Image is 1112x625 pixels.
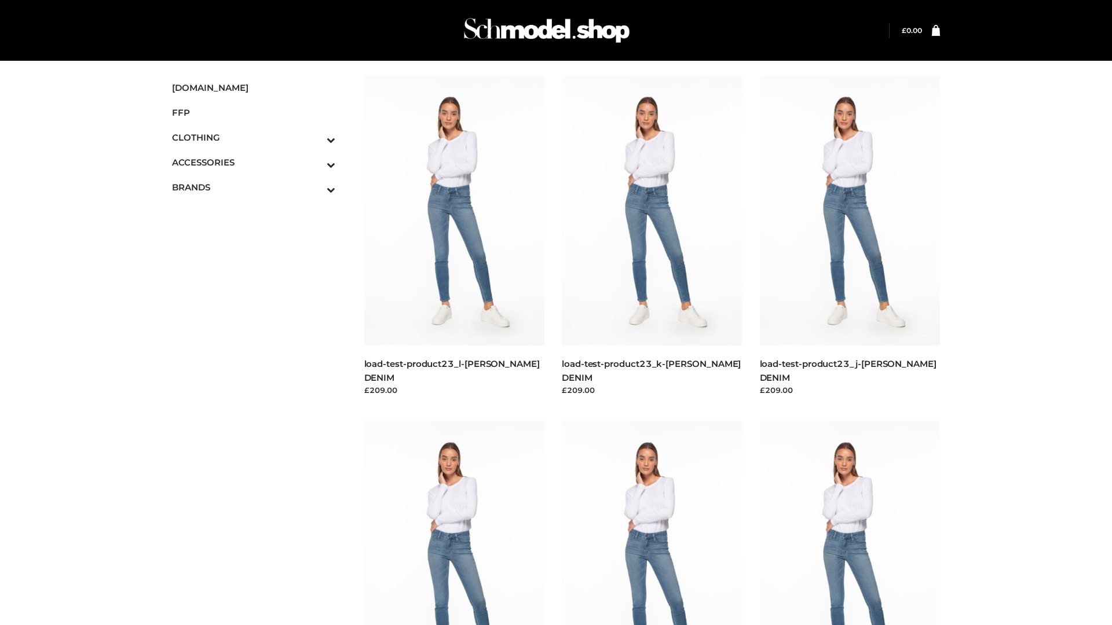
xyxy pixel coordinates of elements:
a: £0.00 [902,26,922,35]
bdi: 0.00 [902,26,922,35]
span: CLOTHING [172,131,335,144]
a: load-test-product23_l-[PERSON_NAME] DENIM [364,358,540,383]
span: £ [902,26,906,35]
a: CLOTHINGToggle Submenu [172,125,335,150]
button: Toggle Submenu [295,150,335,175]
a: FFP [172,100,335,125]
span: BRANDS [172,181,335,194]
a: ACCESSORIESToggle Submenu [172,150,335,175]
span: FFP [172,106,335,119]
img: Schmodel Admin 964 [460,8,634,53]
a: load-test-product23_k-[PERSON_NAME] DENIM [562,358,741,383]
div: £209.00 [562,384,742,396]
a: BRANDSToggle Submenu [172,175,335,200]
span: [DOMAIN_NAME] [172,81,335,94]
div: £209.00 [760,384,941,396]
div: £209.00 [364,384,545,396]
a: [DOMAIN_NAME] [172,75,335,100]
button: Toggle Submenu [295,175,335,200]
span: ACCESSORIES [172,156,335,169]
button: Toggle Submenu [295,125,335,150]
a: load-test-product23_j-[PERSON_NAME] DENIM [760,358,937,383]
